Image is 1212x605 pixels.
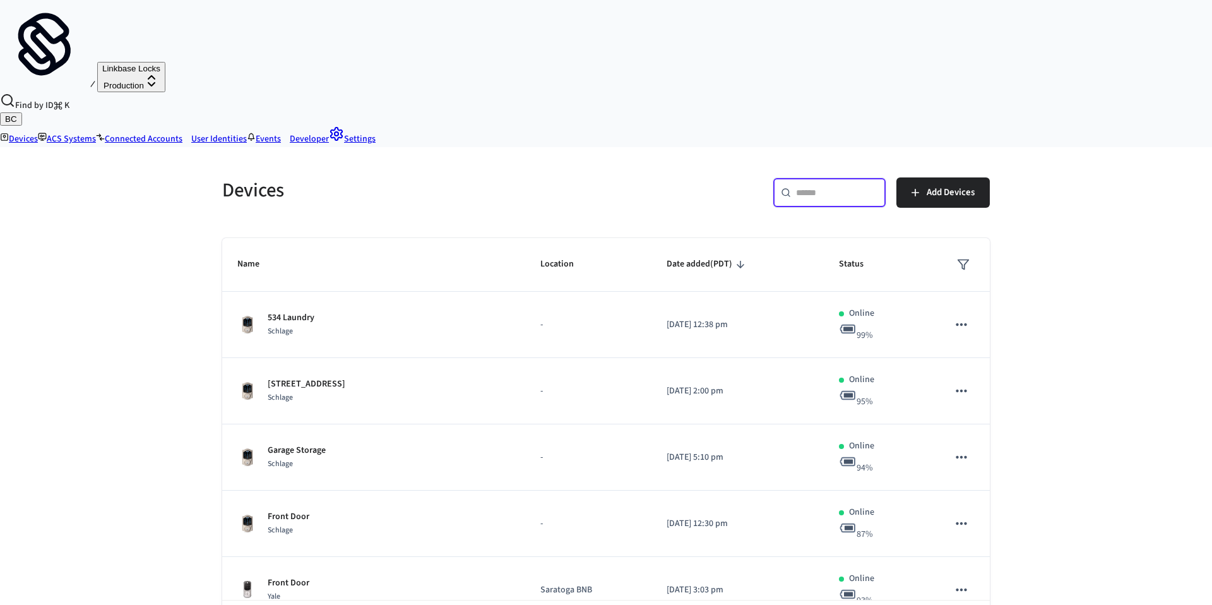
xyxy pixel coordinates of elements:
[667,318,809,332] p: [DATE] 12:38 pm
[54,99,69,112] span: ⌘ K
[237,255,276,274] span: Name
[540,451,636,464] p: -
[540,318,636,332] p: -
[540,584,636,597] p: Saratoga BNB
[222,177,598,203] h5: Devices
[849,307,874,320] p: Online
[849,572,874,585] p: Online
[896,177,990,208] button: Add Devices
[329,133,376,145] a: Settings
[268,326,293,337] span: Schlage
[857,395,873,408] span: 95 %
[268,591,280,602] span: Yale
[667,385,809,398] p: [DATE] 2:00 pm
[857,528,873,541] span: 87 %
[102,64,160,73] span: Linkbase Locks
[268,458,293,469] span: Schlage
[849,506,874,519] p: Online
[182,133,247,145] a: User Identities
[237,580,258,600] img: Yale Assure Touchscreen Wifi Smart Lock, Satin Nickel, Front
[15,99,54,112] span: Find by ID
[268,444,326,457] p: Garage Storage
[927,184,975,201] span: Add Devices
[540,255,590,274] span: Location
[849,373,874,386] p: Online
[268,392,293,403] span: Schlage
[237,381,258,401] img: Schlage Sense Smart Deadbolt with Camelot Trim, Front
[857,329,873,342] span: 99 %
[281,133,329,145] a: Developer
[237,447,258,467] img: Schlage Sense Smart Deadbolt with Camelot Trim, Front
[268,510,309,524] p: Front Door
[268,378,345,391] p: [STREET_ADDRESS]
[540,385,636,398] p: -
[237,513,258,534] img: Schlage Sense Smart Deadbolt with Camelot Trim, Front
[839,255,880,274] span: Status
[247,133,281,145] a: Events
[667,517,809,530] p: [DATE] 12:30 pm
[849,440,874,453] p: Online
[268,525,293,536] span: Schlage
[38,133,96,145] a: ACS Systems
[268,577,309,590] p: Front Door
[857,462,873,474] span: 94 %
[667,451,809,464] p: [DATE] 5:10 pm
[104,81,144,90] span: Production
[96,133,182,145] a: Connected Accounts
[540,517,636,530] p: -
[667,255,749,274] span: Date added(PDT)
[5,114,17,124] span: BC
[268,311,314,325] p: 534 Laundry
[237,314,258,335] img: Schlage Sense Smart Deadbolt with Camelot Trim, Front
[667,584,809,597] p: [DATE] 3:03 pm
